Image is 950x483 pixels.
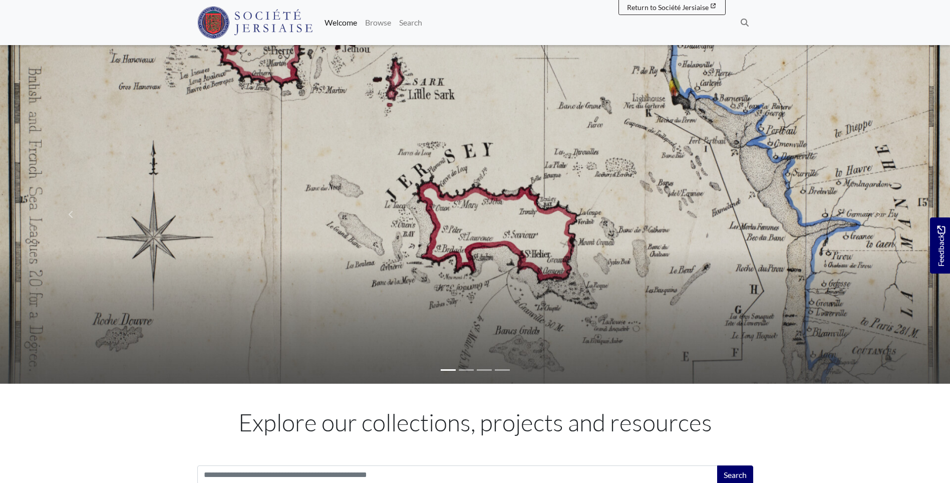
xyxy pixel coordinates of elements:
h1: Explore our collections, projects and resources [197,408,753,437]
a: Société Jersiaise logo [197,4,313,41]
a: Welcome [321,13,361,33]
img: Société Jersiaise [197,7,313,39]
a: Move to next slideshow image [807,45,950,384]
a: Search [395,13,426,33]
a: Browse [361,13,395,33]
span: Return to Société Jersiaise [627,3,709,12]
